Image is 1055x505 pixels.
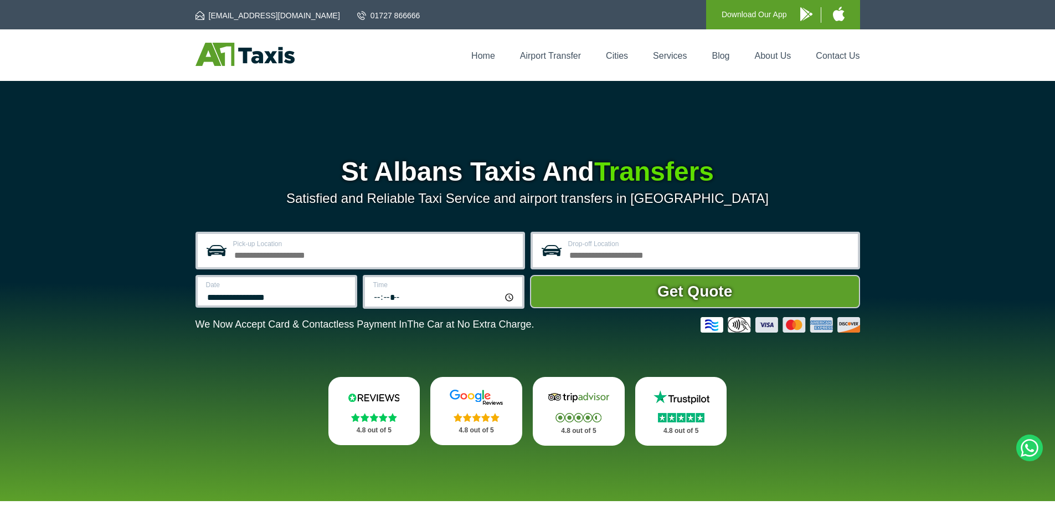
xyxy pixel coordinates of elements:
[351,413,397,422] img: Stars
[195,159,860,185] h1: St Albans Taxis And
[722,8,787,22] p: Download Our App
[373,282,516,288] label: Time
[701,317,860,333] img: Credit And Debit Cards
[233,241,516,247] label: Pick-up Location
[195,43,295,66] img: A1 Taxis St Albans LTD
[816,51,860,60] a: Contact Us
[568,241,851,247] label: Drop-off Location
[545,424,613,438] p: 4.8 out of 5
[833,7,845,21] img: A1 Taxis iPhone App
[442,424,510,437] p: 4.8 out of 5
[647,424,715,438] p: 4.8 out of 5
[635,377,727,446] a: Trustpilot Stars 4.8 out of 5
[648,389,714,406] img: Trustpilot
[206,282,348,288] label: Date
[653,51,687,60] a: Services
[658,413,704,422] img: Stars
[328,377,420,445] a: Reviews.io Stars 4.8 out of 5
[555,413,601,422] img: Stars
[430,377,522,445] a: Google Stars 4.8 out of 5
[341,389,407,406] img: Reviews.io
[195,191,860,206] p: Satisfied and Reliable Taxi Service and airport transfers in [GEOGRAPHIC_DATA]
[357,10,420,21] a: 01727 866666
[594,157,714,186] span: Transfers
[530,275,860,308] button: Get Quote
[407,319,534,330] span: The Car at No Extra Charge.
[443,389,510,406] img: Google
[755,51,791,60] a: About Us
[520,51,581,60] a: Airport Transfer
[471,51,495,60] a: Home
[341,424,408,437] p: 4.8 out of 5
[195,319,534,330] p: We Now Accept Card & Contactless Payment In
[545,389,612,406] img: Tripadvisor
[800,7,812,21] img: A1 Taxis Android App
[606,51,628,60] a: Cities
[195,10,340,21] a: [EMAIL_ADDRESS][DOMAIN_NAME]
[712,51,729,60] a: Blog
[454,413,500,422] img: Stars
[533,377,625,446] a: Tripadvisor Stars 4.8 out of 5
